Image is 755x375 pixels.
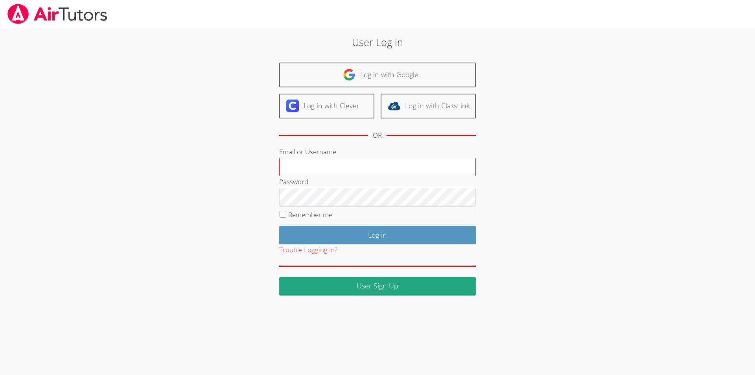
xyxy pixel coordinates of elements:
a: Log in with ClassLink [381,94,476,118]
label: Password [279,177,308,186]
a: User Sign Up [279,277,476,296]
button: Trouble Logging In? [279,244,337,256]
label: Remember me [288,210,332,219]
h2: User Log in [174,35,582,50]
img: google-logo-50288ca7cdecda66e5e0955fdab243c47b7ad437acaf1139b6f446037453330a.svg [343,68,355,81]
div: OR [373,130,382,141]
label: Email or Username [279,147,336,156]
input: Log in [279,226,476,244]
a: Log in with Clever [279,94,374,118]
img: clever-logo-6eab21bc6e7a338710f1a6ff85c0baf02591cd810cc4098c63d3a4b26e2feb20.svg [286,100,299,112]
a: Log in with Google [279,63,476,87]
img: classlink-logo-d6bb404cc1216ec64c9a2012d9dc4662098be43eaf13dc465df04b49fa7ab582.svg [388,100,400,112]
img: airtutors_banner-c4298cdbf04f3fff15de1276eac7730deb9818008684d7c2e4769d2f7ddbe033.png [7,4,108,24]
